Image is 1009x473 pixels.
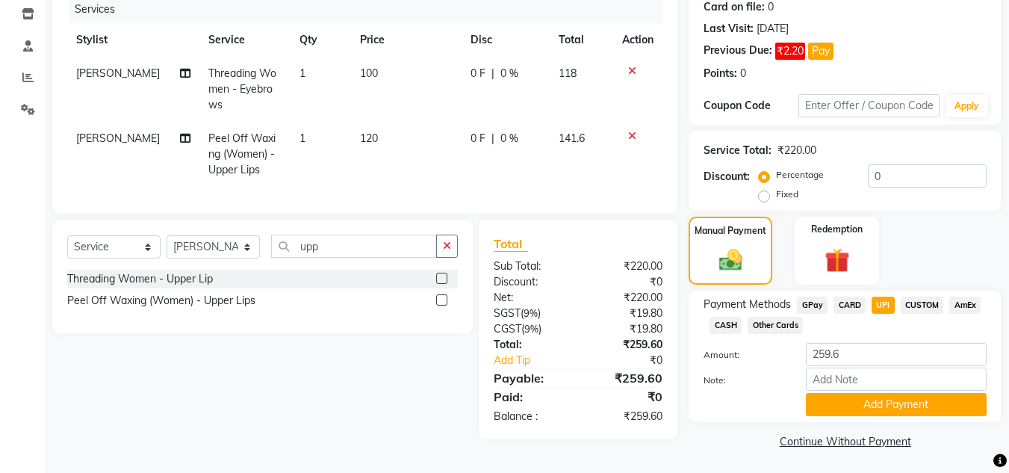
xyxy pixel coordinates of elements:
span: 9% [524,323,538,335]
span: 118 [559,67,577,80]
th: Disc [462,23,550,57]
div: Net: [482,290,578,306]
span: 0 % [500,66,518,81]
span: [PERSON_NAME] [76,132,160,145]
div: Previous Due: [704,43,772,60]
div: Coupon Code [704,98,798,114]
th: Stylist [67,23,199,57]
a: Add Tip [482,353,594,368]
img: _gift.svg [817,245,857,276]
label: Note: [692,374,794,387]
th: Action [613,23,662,57]
img: _cash.svg [712,247,750,273]
label: Fixed [776,188,798,201]
label: Redemption [811,223,863,236]
span: CUSTOM [901,297,944,314]
span: [PERSON_NAME] [76,67,160,80]
div: ₹259.60 [578,369,674,387]
th: Service [199,23,291,57]
span: CGST [494,322,521,336]
span: 0 F [471,66,485,81]
span: 120 [360,132,378,145]
div: ₹0 [578,274,674,290]
input: Add Note [806,368,987,391]
a: Continue Without Payment [692,434,999,450]
span: 0 % [500,131,518,146]
div: Service Total: [704,143,772,158]
div: [DATE] [757,21,789,37]
div: ₹220.00 [578,259,674,274]
span: Payment Methods [704,297,791,312]
div: Peel Off Waxing (Women) - Upper Lips [67,293,255,309]
div: Payable: [482,369,578,387]
span: Other Cards [748,317,803,334]
button: Add Payment [806,393,987,416]
div: Last Visit: [704,21,754,37]
span: UPI [872,297,895,314]
div: ₹19.80 [578,306,674,321]
input: Enter Offer / Coupon Code [798,94,940,117]
div: Balance : [482,409,578,424]
div: Sub Total: [482,259,578,274]
div: ₹0 [578,388,674,406]
th: Price [351,23,462,57]
input: Amount [806,343,987,366]
div: ₹259.60 [578,409,674,424]
div: Total: [482,337,578,353]
span: GPay [797,297,828,314]
div: ₹19.80 [578,321,674,337]
button: Pay [808,43,833,60]
span: 9% [524,307,538,319]
div: 0 [740,66,746,81]
div: Paid: [482,388,578,406]
span: SGST [494,306,521,320]
label: Percentage [776,168,824,182]
label: Manual Payment [695,224,766,238]
div: Threading Women - Upper Lip [67,271,213,287]
div: ₹220.00 [578,290,674,306]
span: ₹2.20 [775,43,805,60]
span: 1 [299,132,305,145]
div: ( ) [482,306,578,321]
span: | [491,66,494,81]
div: Discount: [704,169,750,185]
input: Search or Scan [271,235,437,258]
th: Total [550,23,613,57]
div: ₹220.00 [777,143,816,158]
div: ₹0 [594,353,674,368]
span: Threading Women - Eyebrows [208,67,276,111]
th: Qty [291,23,351,57]
span: | [491,131,494,146]
span: AmEx [949,297,981,314]
label: Amount: [692,348,794,362]
span: 141.6 [559,132,585,145]
span: 100 [360,67,378,80]
span: 1 [299,67,305,80]
div: ( ) [482,321,578,337]
div: Discount: [482,274,578,290]
div: ₹259.60 [578,337,674,353]
span: 0 F [471,131,485,146]
div: Points: [704,66,737,81]
span: Total [494,236,528,252]
span: CASH [710,317,742,334]
span: Peel Off Waxing (Women) - Upper Lips [208,132,276,176]
span: CARD [833,297,866,314]
button: Apply [946,95,988,117]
